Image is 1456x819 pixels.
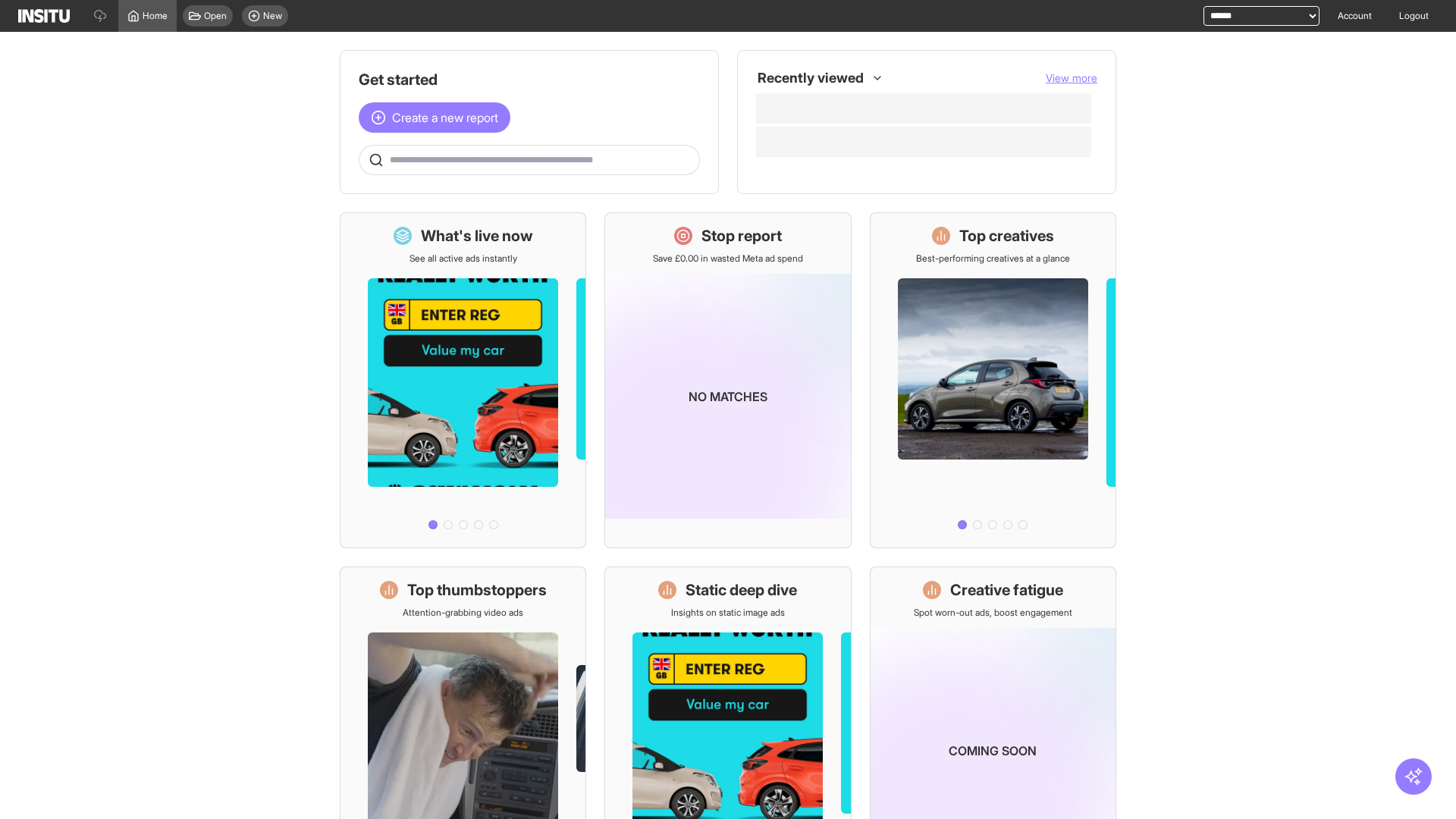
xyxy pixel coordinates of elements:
p: Save £0.00 in wasted Meta ad spend [653,253,803,265]
img: Logo [18,9,70,23]
a: What's live nowSee all active ads instantly [340,212,586,548]
span: Create a new report [392,108,498,127]
img: coming-soon-gradient_kfitwp.png [605,274,850,519]
h1: Top creatives [959,225,1054,246]
p: See all active ads instantly [409,253,517,265]
h1: Static deep dive [686,579,797,601]
button: Create a new report [359,102,510,133]
p: Best-performing creatives at a glance [916,253,1070,265]
p: No matches [689,388,767,406]
span: Home [143,10,168,22]
a: Stop reportSave £0.00 in wasted Meta ad spendNo matches [604,212,851,548]
h1: What's live now [421,225,533,246]
p: Attention-grabbing video ads [403,607,523,619]
p: Insights on static image ads [671,607,785,619]
h1: Top thumbstoppers [407,579,547,601]
span: View more [1046,71,1097,84]
a: Top creativesBest-performing creatives at a glance [870,212,1116,548]
span: New [263,10,282,22]
span: Open [204,10,227,22]
h1: Get started [359,69,700,90]
h1: Stop report [701,225,782,246]
button: View more [1046,71,1097,86]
